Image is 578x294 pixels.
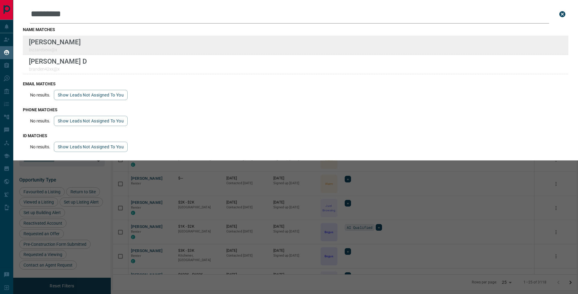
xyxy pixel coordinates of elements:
button: close search bar [556,8,568,20]
p: No results. [30,144,50,149]
p: No results. [30,119,50,123]
button: show leads not assigned to you [54,90,128,100]
button: show leads not assigned to you [54,116,128,126]
p: [PERSON_NAME] D [29,57,87,65]
p: No results. [30,93,50,97]
h3: name matches [23,27,568,32]
h3: id matches [23,133,568,138]
h3: phone matches [23,107,568,112]
p: bizzarebexx@x [29,47,81,52]
h3: email matches [23,81,568,86]
p: branden42xx@x [29,67,87,71]
p: [PERSON_NAME] [29,38,81,46]
button: show leads not assigned to you [54,142,128,152]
